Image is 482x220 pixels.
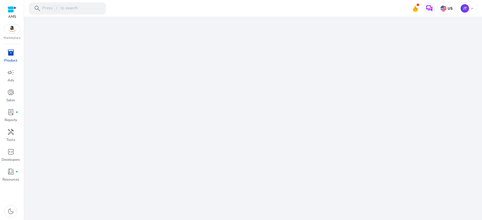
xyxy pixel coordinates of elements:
span: keyboard_arrow_down [470,6,474,11]
img: us.svg [440,5,446,11]
p: JT [461,4,469,13]
span: book_4 [7,168,14,175]
span: lab_profile [7,108,14,116]
span: handyman [7,128,14,136]
img: amazon.svg [4,24,20,33]
p: Marketplace [4,36,20,40]
p: Tools [6,137,15,142]
span: dark_mode [7,208,14,215]
span: / [54,5,59,12]
p: Sales [6,97,15,103]
span: inventory_2 [7,49,14,56]
span: code_blocks [7,148,14,155]
p: Developers [2,157,20,162]
span: fiber_manual_record [16,111,18,113]
span: donut_small [7,89,14,96]
span: fiber_manual_record [16,170,18,173]
span: search [34,5,41,12]
p: Ads [8,78,14,83]
span: campaign [7,69,14,76]
p: Reports [5,117,17,123]
p: Press to search [42,5,78,12]
p: Product [4,58,17,63]
p: Resources [2,177,19,182]
p: AMS [8,14,17,19]
p: US [446,6,453,11]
